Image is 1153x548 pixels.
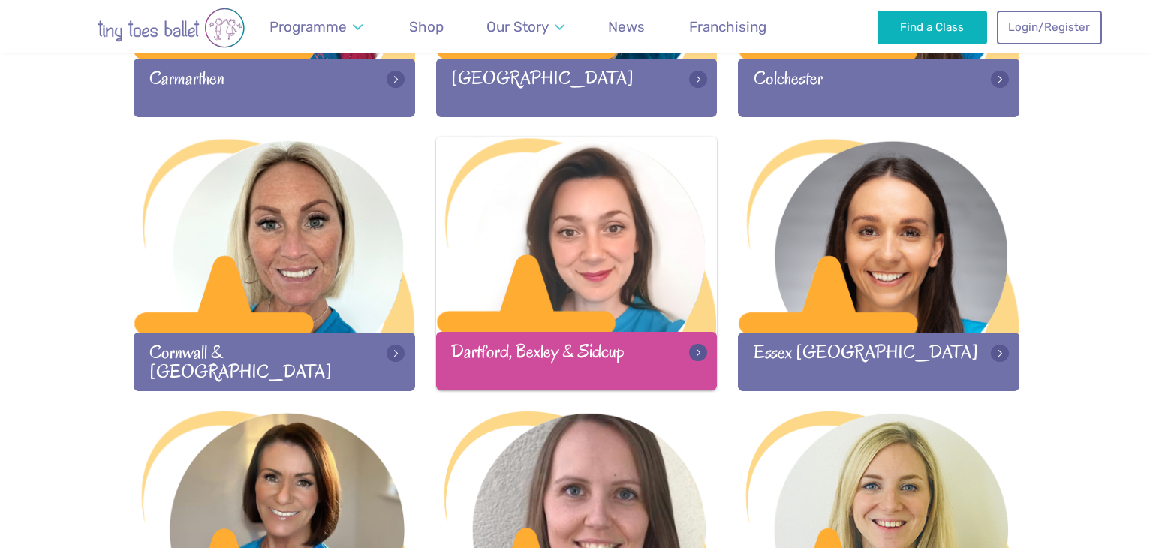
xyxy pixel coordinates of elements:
span: News [608,18,645,35]
img: tiny toes ballet [51,8,291,48]
a: Dartford, Bexley & Sidcup [436,137,718,390]
span: Programme [269,18,347,35]
a: Franchising [682,9,773,44]
div: Essex [GEOGRAPHIC_DATA] [738,333,1019,390]
a: Our Story [480,9,572,44]
a: Cornwall & [GEOGRAPHIC_DATA] [134,137,415,390]
a: News [601,9,652,44]
a: Essex [GEOGRAPHIC_DATA] [738,137,1019,390]
div: Cornwall & [GEOGRAPHIC_DATA] [134,333,415,390]
div: Carmarthen [134,59,415,116]
a: Find a Class [878,11,988,44]
div: Colchester [738,59,1019,116]
div: [GEOGRAPHIC_DATA] [436,59,718,116]
a: Login/Register [997,11,1102,44]
span: Franchising [689,18,766,35]
span: Shop [409,18,444,35]
div: Dartford, Bexley & Sidcup [436,332,718,390]
span: Our Story [486,18,549,35]
a: Programme [262,9,369,44]
a: Shop [402,9,450,44]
